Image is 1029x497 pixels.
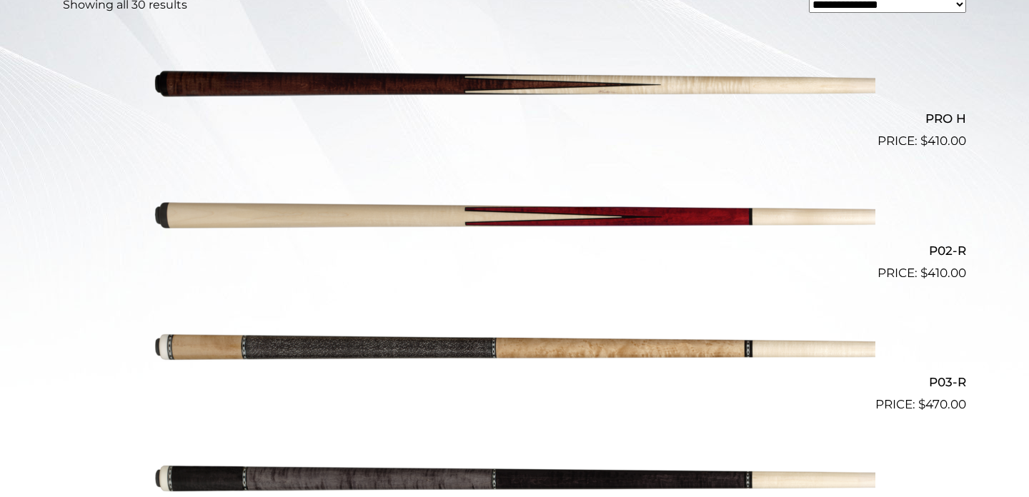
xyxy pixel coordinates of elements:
bdi: 410.00 [920,134,966,148]
bdi: 470.00 [918,397,966,411]
span: $ [918,397,925,411]
h2: PRO H [63,106,966,132]
img: P03-R [154,288,875,408]
h2: P03-R [63,369,966,396]
span: $ [920,134,928,148]
a: P02-R $410.00 [63,156,966,282]
bdi: 410.00 [920,266,966,280]
a: P03-R $470.00 [63,288,966,414]
a: PRO H $410.00 [63,25,966,151]
img: P02-R [154,156,875,276]
h2: P02-R [63,237,966,263]
img: PRO H [154,25,875,145]
span: $ [920,266,928,280]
